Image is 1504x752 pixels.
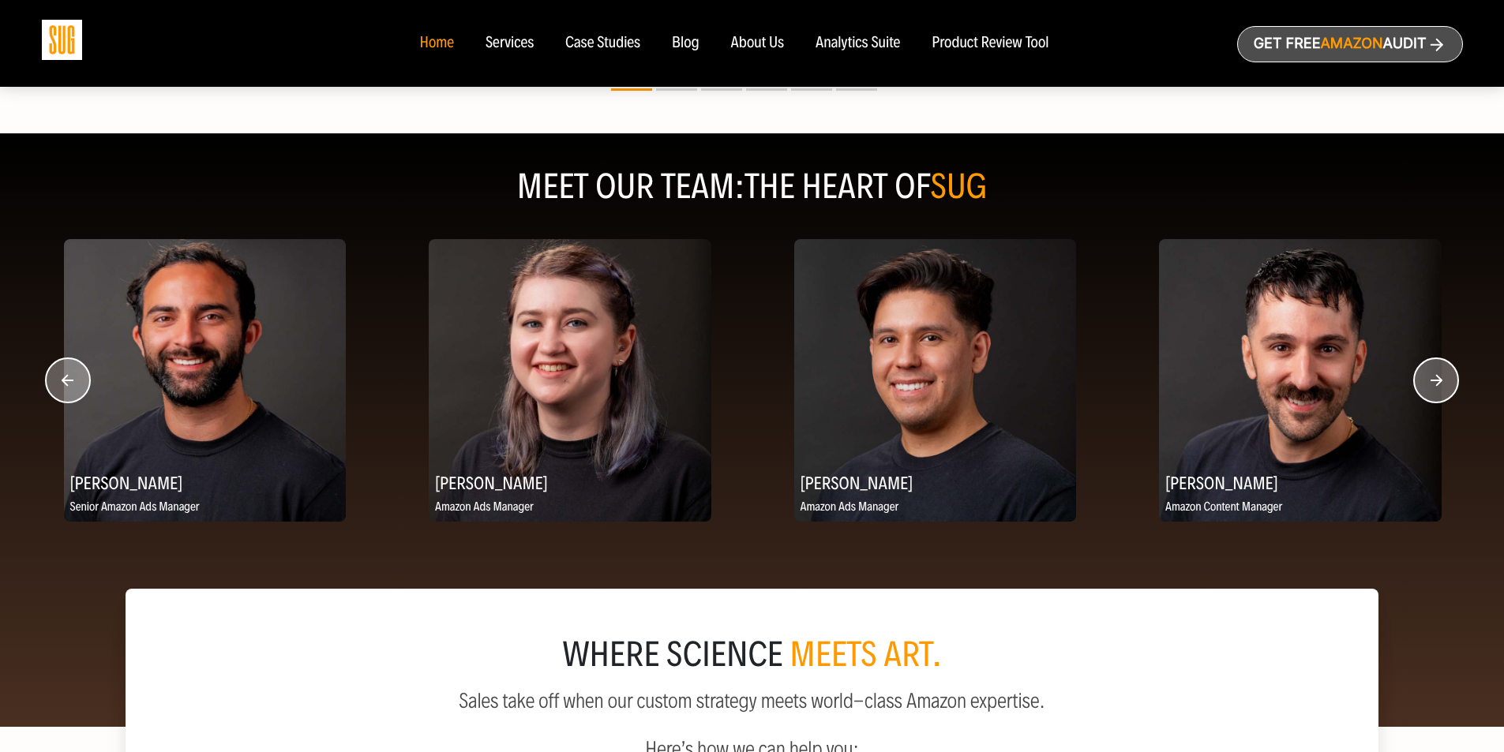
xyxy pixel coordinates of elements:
[486,35,534,52] a: Services
[565,35,640,52] a: Case Studies
[1320,36,1382,52] span: Amazon
[1159,467,1442,498] h2: [PERSON_NAME]
[42,20,82,60] img: Sug
[794,498,1077,518] p: Amazon Ads Manager
[64,467,347,498] h2: [PERSON_NAME]
[672,35,699,52] a: Blog
[163,690,1341,713] p: Sales take off when our custom strategy meets world-class Amazon expertise.
[790,634,942,675] span: meets art.
[429,498,711,518] p: Amazon Ads Manager
[163,639,1341,671] div: where science
[1237,26,1463,62] a: Get freeAmazonAudit
[1159,498,1442,518] p: Amazon Content Manager
[64,239,347,522] img: Anthony Hernandez, Senior Amazon Ads Manager
[419,35,453,52] a: Home
[794,239,1077,522] img: Victor Farfan Baltazar, Amazon Ads Manager
[429,467,711,498] h2: [PERSON_NAME]
[794,467,1077,498] h2: [PERSON_NAME]
[731,35,785,52] a: About Us
[931,166,988,208] span: SUG
[64,498,347,518] p: Senior Amazon Ads Manager
[1159,239,1442,522] img: Patrick DeRiso, II, Amazon Content Manager
[429,239,711,522] img: Chelsea Jaffe, Amazon Ads Manager
[932,35,1048,52] a: Product Review Tool
[816,35,900,52] a: Analytics Suite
